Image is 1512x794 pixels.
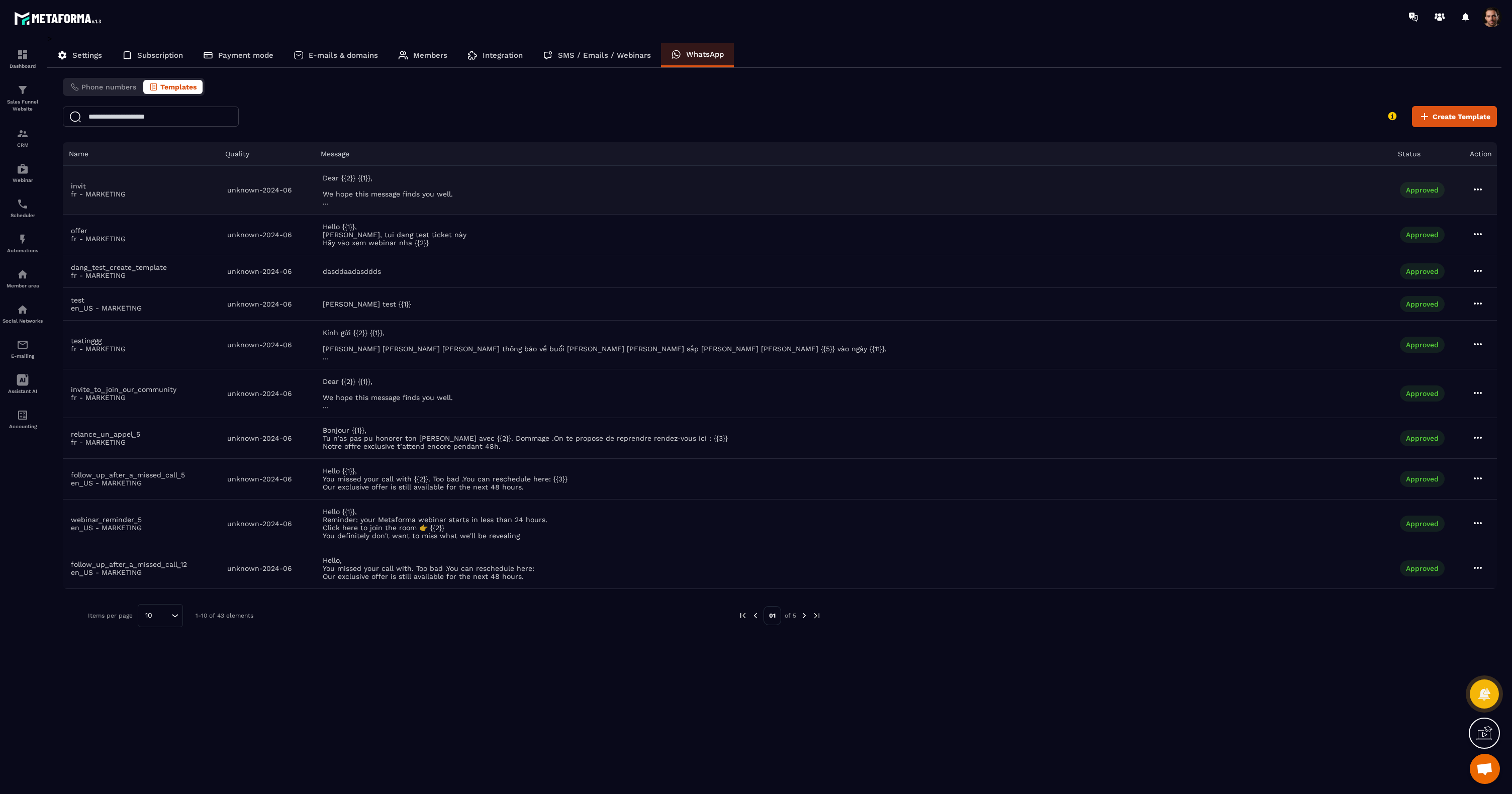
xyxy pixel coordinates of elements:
td: dang_test_create_template fr - MARKETING [63,255,219,288]
div: Search for option [138,604,183,627]
img: accountant [17,409,29,421]
p: 1-10 of 43 elements [196,612,253,619]
td: webinar_reminder_5 en_US - MARKETING [63,500,219,548]
span: Approved [1400,430,1445,446]
p: Webinar [3,177,43,183]
div: Mở cuộc trò chuyện [1470,754,1500,784]
span: Bonjour {{1}}, Tu n’as pas pu honorer ton [PERSON_NAME] avec {{2}}. Dommage .On te propose de rep... [323,426,1384,450]
p: E-mails & domains [309,51,378,60]
img: automations [17,233,29,245]
img: next [812,611,821,620]
p: CRM [3,142,43,148]
span: Hello {{1}}, Reminder: your Metaforma webinar starts in less than 24 hours. Click here to join th... [323,508,1384,540]
span: Hello {{1}}, [PERSON_NAME], tui đang test ticket này Hãy vào xem webinar nha {{2}} [323,223,1384,247]
p: Sales Funnel Website [3,98,43,113]
td: unknown-2024-06 [219,321,315,369]
img: scheduler [17,198,29,210]
span: Approved [1400,560,1445,576]
span: [PERSON_NAME] test {{1}} [323,300,1384,308]
a: formationformationCRM [3,120,43,155]
img: formation [17,84,29,96]
img: logo [14,9,105,28]
p: Items per page [88,612,133,619]
a: accountantaccountantAccounting [3,402,43,437]
span: Phone numbers [81,83,136,91]
p: Accounting [3,424,43,429]
span: Approved [1400,337,1445,353]
p: Social Networks [3,318,43,324]
button: Phone numbers [65,80,142,94]
span: dasddaadasddds [323,267,1384,275]
a: emailemailE-mailing [3,331,43,366]
th: Name [63,142,219,166]
td: unknown-2024-06 [219,215,315,255]
td: unknown-2024-06 [219,548,315,589]
a: automationsautomationsWebinar [3,155,43,190]
div: > [47,34,1502,627]
p: Assistant AI [3,388,43,394]
button: Create Template [1412,106,1497,127]
img: social-network [17,304,29,316]
span: 10 [142,610,156,621]
p: Integration [483,51,523,60]
p: SMS / Emails / Webinars [558,51,651,60]
a: automationsautomationsMember area [3,261,43,296]
td: follow_up_after_a_missed_call_5 en_US - MARKETING [63,459,219,500]
td: offer fr - MARKETING [63,215,219,255]
td: unknown-2024-06 [219,288,315,321]
img: automations [17,163,29,175]
td: unknown-2024-06 [219,369,315,418]
span: Dear {{2}} {{1}}, We hope this message finds you well. As a valued member (or potential member!) ... [323,174,1384,206]
p: WhatsApp [686,50,724,59]
img: formation [17,49,29,61]
span: Approved [1400,296,1445,312]
span: Create Template [1433,112,1490,122]
span: Approved [1400,263,1445,279]
p: Member area [3,283,43,288]
td: invite_to_join_our_community fr - MARKETING [63,369,219,418]
p: of 5 [785,612,796,620]
td: unknown-2024-06 [219,166,315,215]
p: Members [413,51,447,60]
td: unknown-2024-06 [219,418,315,459]
a: schedulerschedulerScheduler [3,190,43,226]
p: Dashboard [3,63,43,69]
p: Settings [72,51,102,60]
a: Assistant AI [3,366,43,402]
input: Search for option [156,610,169,621]
td: test en_US - MARKETING [63,288,219,321]
span: Templates [160,83,197,91]
p: Subscription [137,51,183,60]
td: unknown-2024-06 [219,459,315,500]
img: automations [17,268,29,280]
th: Status [1392,142,1464,166]
span: Kính gửi {{2}} {{1}}, [PERSON_NAME] [PERSON_NAME] [PERSON_NAME] thông báo về buổi [PERSON_NAME] [... [323,329,1384,361]
td: unknown-2024-06 [219,255,315,288]
a: formationformationSales Funnel Website [3,76,43,120]
img: next [800,611,809,620]
img: prev [751,611,760,620]
span: Approved [1400,471,1445,487]
span: Approved [1400,182,1445,198]
span: Approved [1400,227,1445,243]
button: Templates [143,80,203,94]
span: Approved [1400,516,1445,532]
p: Automations [3,248,43,253]
a: formationformationDashboard [3,41,43,76]
p: E-mailing [3,353,43,359]
img: prev [738,611,747,620]
td: relance_un_appel_5 fr - MARKETING [63,418,219,459]
td: follow_up_after_a_missed_call_12 en_US - MARKETING [63,548,219,589]
p: 01 [764,606,781,625]
td: testinggg fr - MARKETING [63,321,219,369]
span: Approved [1400,385,1445,402]
th: Message [315,142,1392,166]
img: formation [17,128,29,140]
th: Quality [219,142,315,166]
th: Action [1464,142,1497,166]
span: Dear {{2}} {{1}}, We hope this message finds you well. As a valued member (or potential member!) ... [323,377,1384,410]
span: Hello {{1}}, You missed your call with {{2}}. Too bad .You can reschedule here: {{3}} Our exclusi... [323,467,1384,491]
a: automationsautomationsAutomations [3,226,43,261]
p: Payment mode [218,51,273,60]
a: social-networksocial-networkSocial Networks [3,296,43,331]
